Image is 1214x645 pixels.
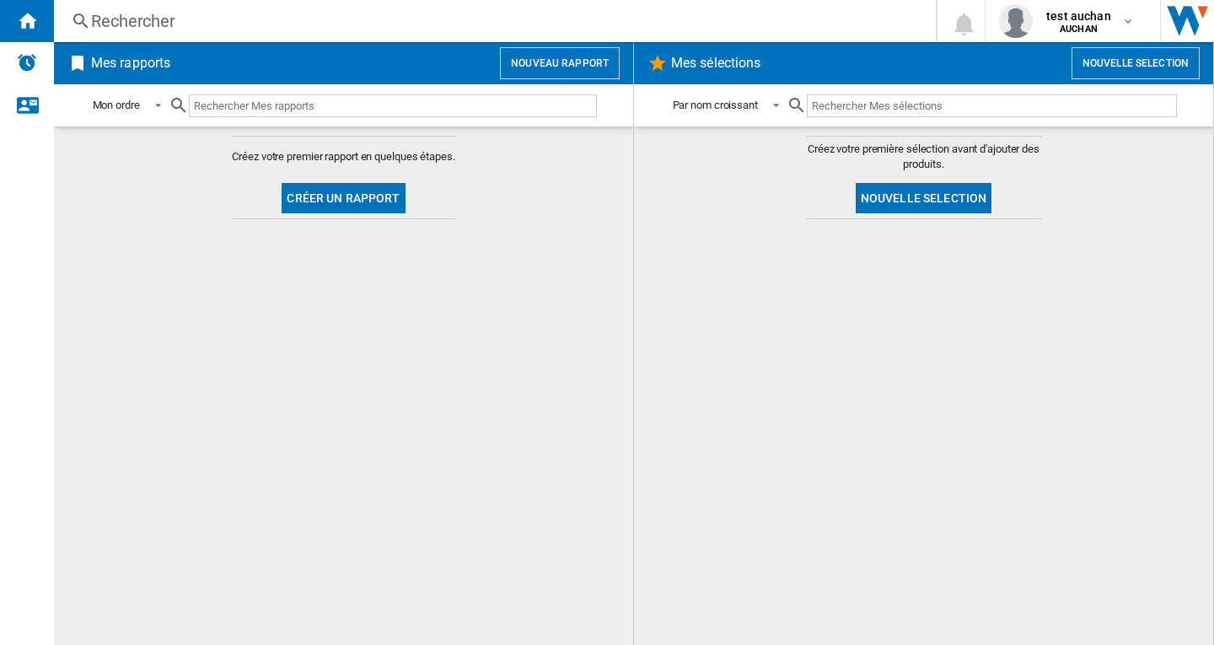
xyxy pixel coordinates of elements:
[999,4,1033,38] img: profile.jpg
[232,149,454,164] span: Créez votre premier rapport en quelques étapes.
[91,9,892,33] div: Rechercher
[17,52,37,73] img: alerts-logo.svg
[1046,8,1111,24] span: test auchan
[807,94,1177,117] input: Rechercher Mes sélections
[673,99,758,111] div: Par nom croissant
[806,142,1042,172] span: Créez votre première sélection avant d'ajouter des produits.
[189,94,597,117] input: Rechercher Mes rapports
[282,183,405,213] button: Créer un rapport
[93,99,140,111] div: Mon ordre
[856,183,992,213] button: Nouvelle selection
[668,47,764,79] h2: Mes sélections
[1072,47,1200,79] button: Nouvelle selection
[88,47,174,79] h2: Mes rapports
[1060,24,1098,35] b: AUCHAN
[500,47,620,79] button: Nouveau rapport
